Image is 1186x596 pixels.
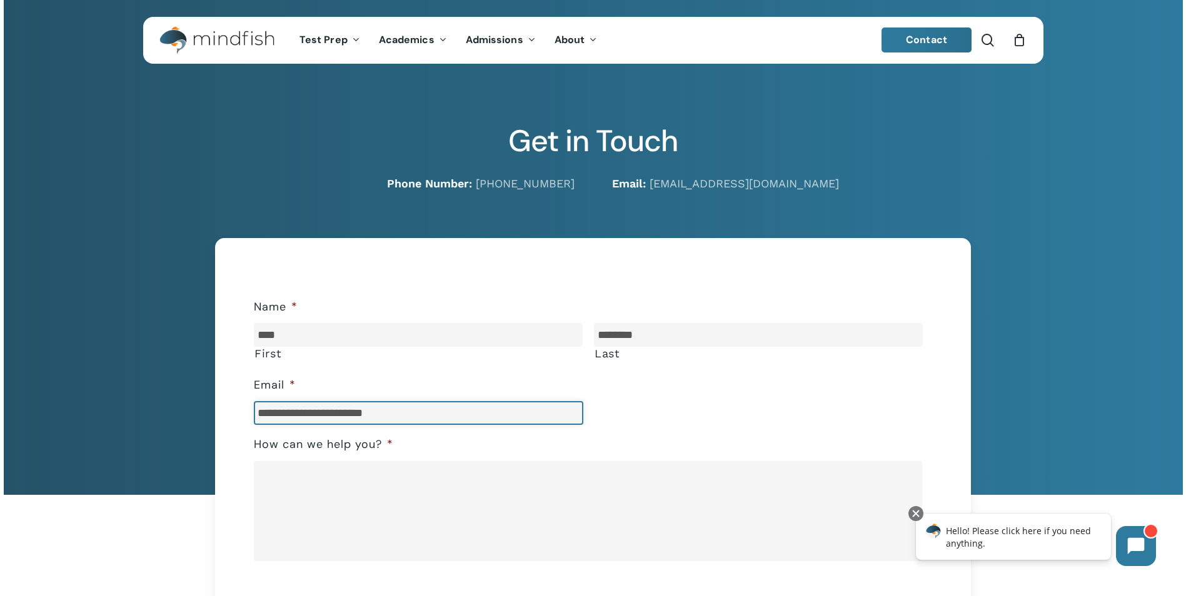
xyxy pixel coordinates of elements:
[143,17,1043,64] header: Main Menu
[906,33,947,46] span: Contact
[476,177,575,190] a: [PHONE_NUMBER]
[387,177,472,190] strong: Phone Number:
[612,177,646,190] strong: Email:
[545,35,607,46] a: About
[466,33,523,46] span: Admissions
[595,347,923,360] label: Last
[555,33,585,46] span: About
[254,347,583,360] label: First
[254,437,393,452] label: How can we help you?
[379,33,435,46] span: Academics
[143,123,1043,159] h2: Get in Touch
[299,33,348,46] span: Test Prep
[650,177,839,190] a: [EMAIL_ADDRESS][DOMAIN_NAME]
[290,35,369,46] a: Test Prep
[456,35,545,46] a: Admissions
[254,300,298,314] label: Name
[254,378,296,392] label: Email
[903,504,1168,579] iframe: Chatbot
[1013,33,1027,47] a: Cart
[882,27,972,52] a: Contact
[369,35,456,46] a: Academics
[290,17,606,64] nav: Main Menu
